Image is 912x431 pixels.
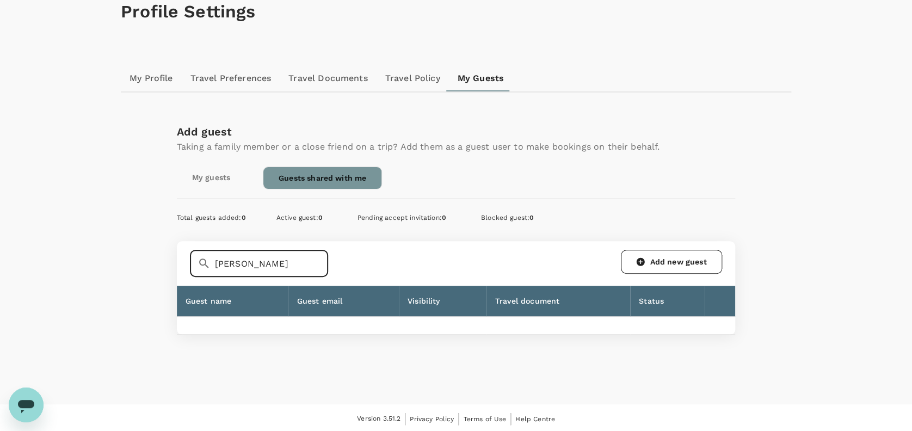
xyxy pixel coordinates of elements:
a: Privacy Policy [410,413,454,425]
a: Guests shared with me [263,167,382,189]
span: Terms of Use [463,415,506,423]
span: Blocked guest : [481,214,534,221]
span: 0 [242,214,246,221]
span: 0 [529,214,534,221]
span: Privacy Policy [410,415,454,423]
input: Search for a guest [215,250,328,277]
a: Travel Policy [377,65,449,91]
th: Status [630,286,705,317]
span: Version 3.51.2 [357,414,400,424]
a: Add new guest [621,250,722,274]
a: Terms of Use [463,413,506,425]
span: Pending accept invitation : [358,214,446,221]
span: Help Centre [515,415,555,423]
th: Guest name [177,286,288,317]
span: 0 [442,214,446,221]
th: Guest email [288,286,399,317]
span: Active guest : [276,214,323,221]
iframe: Button to launch messaging window [9,387,44,422]
a: Travel Preferences [182,65,280,91]
a: My Profile [121,65,182,91]
h1: Profile Settings [121,2,791,22]
a: My Guests [449,65,513,91]
a: Help Centre [515,413,555,425]
p: Taking a family member or a close friend on a trip? Add them as a guest user to make bookings on ... [177,140,660,153]
a: Travel Documents [280,65,376,91]
th: Travel document [486,286,630,317]
span: 0 [318,214,323,221]
a: My guests [177,167,245,188]
div: Add guest [177,123,660,140]
th: Visibility [399,286,486,317]
span: Total guests added : [177,214,246,221]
